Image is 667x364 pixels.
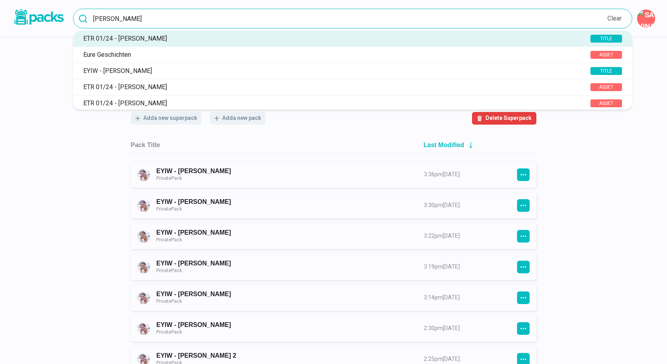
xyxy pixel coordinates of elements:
[73,63,632,79] button: EYIW - [PERSON_NAME]TITLE
[590,35,622,43] div: TITLE
[607,11,622,26] button: Clear
[79,67,565,75] p: EYIW - [PERSON_NAME]
[590,67,622,75] div: TITLE
[79,99,565,107] p: ETR 01/24 - [PERSON_NAME]
[73,9,632,28] input: Search all packs
[210,112,266,125] button: Adda new pack
[590,99,622,107] div: ASSET
[12,8,65,26] img: Packs logo
[73,47,632,63] button: Eure GeschichtenASSET
[131,112,202,125] button: Adda new superpack
[79,35,565,42] p: ETR 01/24 - [PERSON_NAME]
[12,8,65,29] a: Packs logo
[131,141,160,149] h2: Pack Title
[79,51,565,58] p: Eure Geschichten
[73,79,632,95] button: ETR 01/24 - [PERSON_NAME]ASSET
[73,31,632,47] button: ETR 01/24 - [PERSON_NAME]TITLE
[472,112,536,125] button: Delete Superpack
[590,51,622,59] div: ASSET
[423,141,464,149] h2: Last Modified
[79,83,565,91] p: ETR 01/24 - [PERSON_NAME]
[73,95,632,111] button: ETR 01/24 - [PERSON_NAME]ASSET
[590,83,622,91] div: ASSET
[637,9,655,28] button: Savina Tilmann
